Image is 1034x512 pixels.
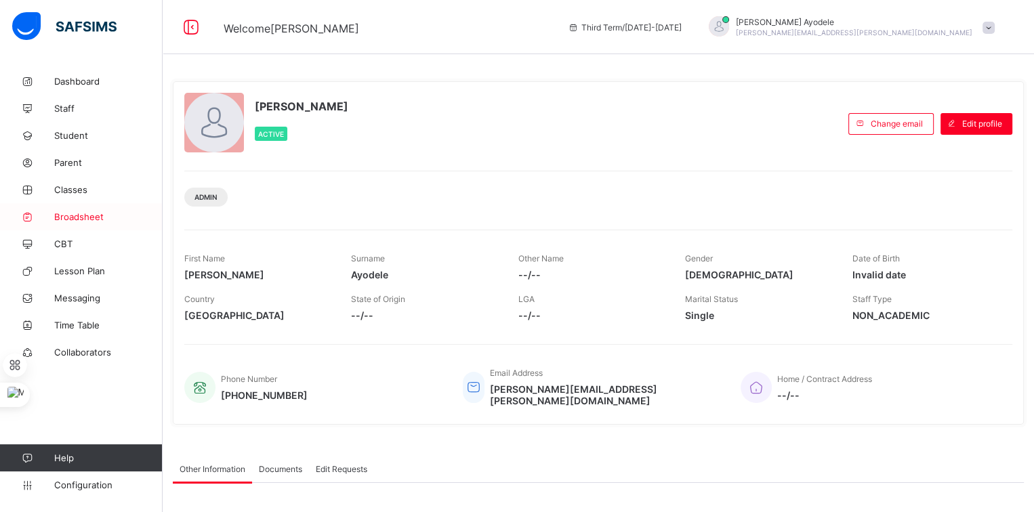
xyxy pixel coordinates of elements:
[736,28,972,37] span: [PERSON_NAME][EMAIL_ADDRESS][PERSON_NAME][DOMAIN_NAME]
[54,184,163,195] span: Classes
[518,310,665,321] span: --/--
[518,253,564,263] span: Other Name
[518,269,665,280] span: --/--
[221,389,308,401] span: [PHONE_NUMBER]
[568,22,682,33] span: session/term information
[685,253,713,263] span: Gender
[54,76,163,87] span: Dashboard
[180,464,245,474] span: Other Information
[54,293,163,303] span: Messaging
[316,464,367,474] span: Edit Requests
[695,16,1001,39] div: SolomonAyodele
[54,265,163,276] span: Lesson Plan
[852,253,900,263] span: Date of Birth
[490,368,543,378] span: Email Address
[54,238,163,249] span: CBT
[351,253,385,263] span: Surname
[852,294,892,304] span: Staff Type
[518,294,535,304] span: LGA
[54,320,163,330] span: Time Table
[962,119,1002,129] span: Edit profile
[685,269,831,280] span: [DEMOGRAPHIC_DATA]
[184,310,331,321] span: [GEOGRAPHIC_DATA]
[12,12,117,41] img: safsims
[351,310,497,321] span: --/--
[194,193,218,201] span: Admin
[685,310,831,321] span: Single
[777,389,872,401] span: --/--
[258,130,284,138] span: Active
[777,374,872,384] span: Home / Contract Address
[351,269,497,280] span: Ayodele
[54,479,162,490] span: Configuration
[852,269,999,280] span: Invalid date
[490,383,720,406] span: [PERSON_NAME][EMAIL_ADDRESS][PERSON_NAME][DOMAIN_NAME]
[259,464,302,474] span: Documents
[54,103,163,114] span: Staff
[980,465,1020,505] button: Open asap
[871,119,923,129] span: Change email
[54,157,163,168] span: Parent
[54,347,163,358] span: Collaborators
[54,452,162,463] span: Help
[255,100,348,113] span: [PERSON_NAME]
[685,294,738,304] span: Marital Status
[54,130,163,141] span: Student
[184,269,331,280] span: [PERSON_NAME]
[184,253,225,263] span: First Name
[54,211,163,222] span: Broadsheet
[184,294,215,304] span: Country
[351,294,405,304] span: State of Origin
[852,310,999,321] span: NON_ACADEMIC
[221,374,277,384] span: Phone Number
[736,17,972,27] span: [PERSON_NAME] Ayodele
[224,22,359,35] span: Welcome [PERSON_NAME]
